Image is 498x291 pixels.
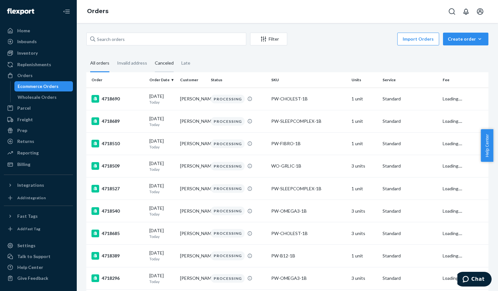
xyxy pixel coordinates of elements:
[91,207,144,215] div: 4718540
[181,55,190,71] div: Late
[271,275,346,281] div: PW-OMEGA3-1B
[383,208,438,214] p: Standard
[383,275,438,281] p: Standard
[211,184,245,193] div: PROCESSING
[271,230,346,237] div: PW-CHOLEST-1B
[178,267,208,289] td: [PERSON_NAME]
[440,200,488,222] td: Loading....
[380,72,440,88] th: Service
[178,155,208,177] td: [PERSON_NAME]
[271,185,346,192] div: PW-SLEEPCOMPLEX-1B
[91,185,144,193] div: 4718527
[383,140,438,147] p: Standard
[17,213,38,219] div: Fast Tags
[349,72,380,88] th: Units
[4,148,73,158] a: Reporting
[17,182,44,188] div: Integrations
[448,36,484,42] div: Create order
[4,240,73,251] a: Settings
[349,88,380,110] td: 1 unit
[383,230,438,237] p: Standard
[349,155,380,177] td: 3 units
[17,226,40,232] div: Add Fast Tag
[4,103,73,113] a: Parcel
[91,274,144,282] div: 4718296
[440,267,488,289] td: Loading....
[211,95,245,103] div: PROCESSING
[149,99,175,105] p: Today
[17,275,48,281] div: Give Feedback
[149,167,175,172] p: Today
[91,140,144,147] div: 4718510
[271,163,346,169] div: WO-GRLIC-1B
[211,229,245,238] div: PROCESSING
[269,72,349,88] th: SKU
[271,140,346,147] div: PW-FIBRO-1B
[440,88,488,110] td: Loading....
[149,272,175,284] div: [DATE]
[4,273,73,283] button: Give Feedback
[349,110,380,132] td: 1 unit
[250,36,287,42] div: Filter
[149,138,175,150] div: [DATE]
[17,195,46,201] div: Add Integration
[91,230,144,237] div: 4718685
[271,208,346,214] div: PW-OMEGA3-1B
[211,117,245,126] div: PROCESSING
[440,72,488,88] th: Fee
[178,110,208,132] td: [PERSON_NAME]
[211,274,245,283] div: PROCESSING
[82,2,114,21] ol: breadcrumbs
[4,211,73,221] button: Fast Tags
[440,222,488,245] td: Loading....
[17,116,33,123] div: Freight
[17,161,30,168] div: Billing
[149,115,175,127] div: [DATE]
[440,110,488,132] td: Loading....
[349,200,380,222] td: 3 units
[86,33,246,45] input: Search orders
[211,162,245,170] div: PROCESSING
[4,251,73,262] button: Talk to Support
[440,177,488,200] td: Loading....
[149,205,175,217] div: [DATE]
[17,105,31,111] div: Parcel
[91,95,144,103] div: 4718690
[91,162,144,170] div: 4718509
[17,72,33,79] div: Orders
[91,117,144,125] div: 4718689
[155,55,174,72] div: Canceled
[17,242,36,249] div: Settings
[7,8,34,15] img: Flexport logo
[4,262,73,272] a: Help Center
[14,92,73,102] a: Wholesale Orders
[17,127,27,134] div: Prep
[4,193,73,203] a: Add Integration
[440,155,488,177] td: Loading....
[117,55,147,71] div: Invalid address
[17,138,34,145] div: Returns
[149,122,175,127] p: Today
[4,180,73,190] button: Integrations
[178,177,208,200] td: [PERSON_NAME]
[60,5,73,18] button: Close Navigation
[90,55,109,72] div: All orders
[149,211,175,217] p: Today
[4,26,73,36] a: Home
[178,88,208,110] td: [PERSON_NAME]
[147,72,178,88] th: Order Date
[4,125,73,136] a: Prep
[14,81,73,91] a: Ecommerce Orders
[149,234,175,239] p: Today
[271,96,346,102] div: PW-CHOLEST-1B
[149,250,175,262] div: [DATE]
[4,114,73,125] a: Freight
[440,132,488,155] td: Loading....
[17,150,39,156] div: Reporting
[149,93,175,105] div: [DATE]
[17,253,51,260] div: Talk to Support
[349,267,380,289] td: 3 units
[481,129,493,162] button: Help Center
[149,227,175,239] div: [DATE]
